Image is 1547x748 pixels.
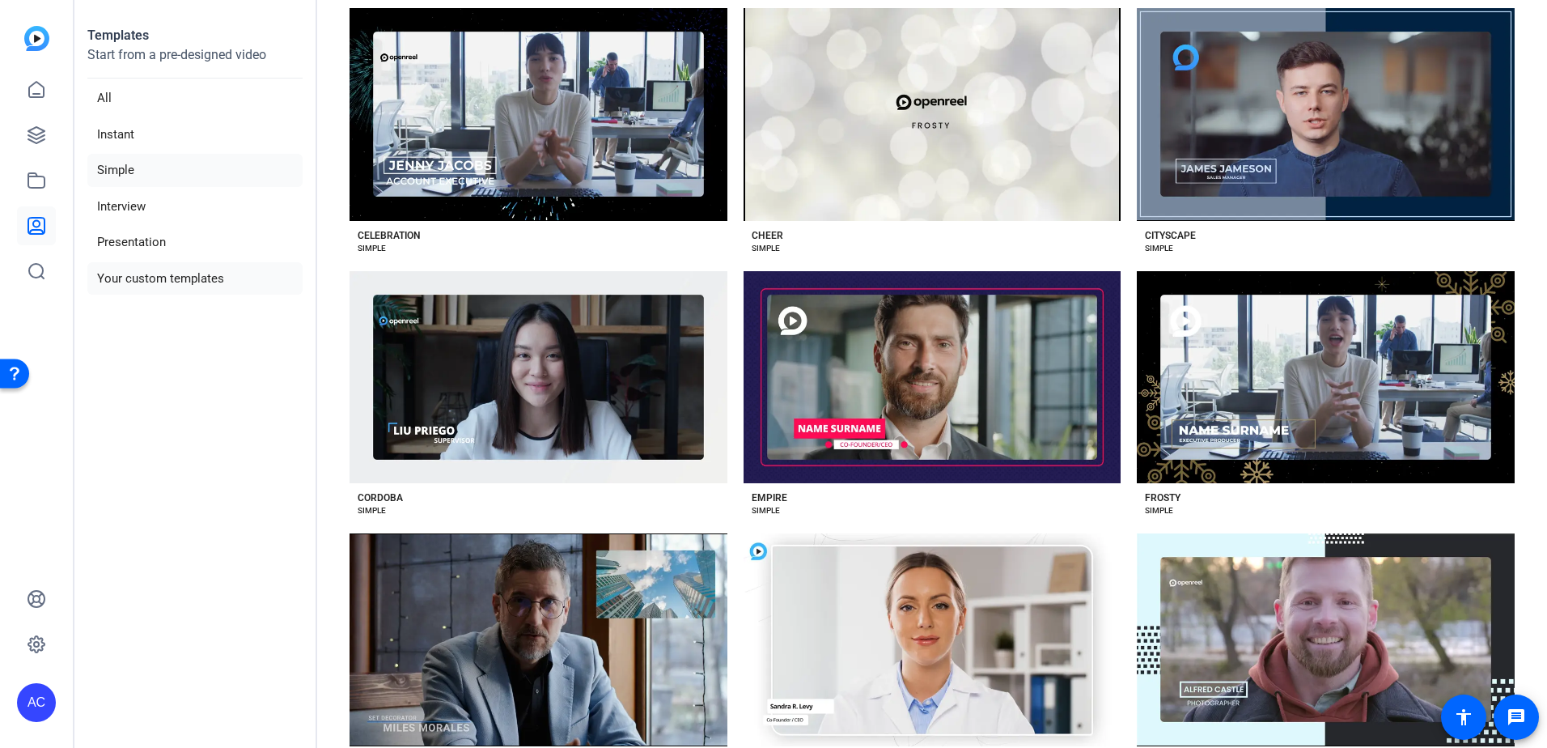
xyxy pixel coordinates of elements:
[1137,8,1515,221] button: Template image
[752,229,783,242] div: CHEER
[350,271,727,484] button: Template image
[350,8,727,221] button: Template image
[752,491,787,504] div: EMPIRE
[87,262,303,295] li: Your custom templates
[752,242,780,255] div: SIMPLE
[744,271,1121,484] button: Template image
[87,28,149,43] strong: Templates
[1507,708,1526,727] mat-icon: message
[87,226,303,259] li: Presentation
[87,154,303,187] li: Simple
[358,491,403,504] div: CORDOBA
[358,504,386,517] div: SIMPLE
[350,533,727,746] button: Template image
[1137,533,1515,746] button: Template image
[87,190,303,223] li: Interview
[17,683,56,722] div: AC
[1145,242,1173,255] div: SIMPLE
[87,118,303,151] li: Instant
[87,82,303,115] li: All
[1145,491,1180,504] div: FROSTY
[1145,229,1196,242] div: CITYSCAPE
[744,8,1121,221] button: Template image
[87,45,303,79] p: Start from a pre-designed video
[752,504,780,517] div: SIMPLE
[1137,271,1515,484] button: Template image
[1454,708,1473,727] mat-icon: accessibility
[358,229,420,242] div: CELEBRATION
[358,242,386,255] div: SIMPLE
[1145,504,1173,517] div: SIMPLE
[24,26,49,51] img: blue-gradient.svg
[744,533,1121,746] button: Template image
